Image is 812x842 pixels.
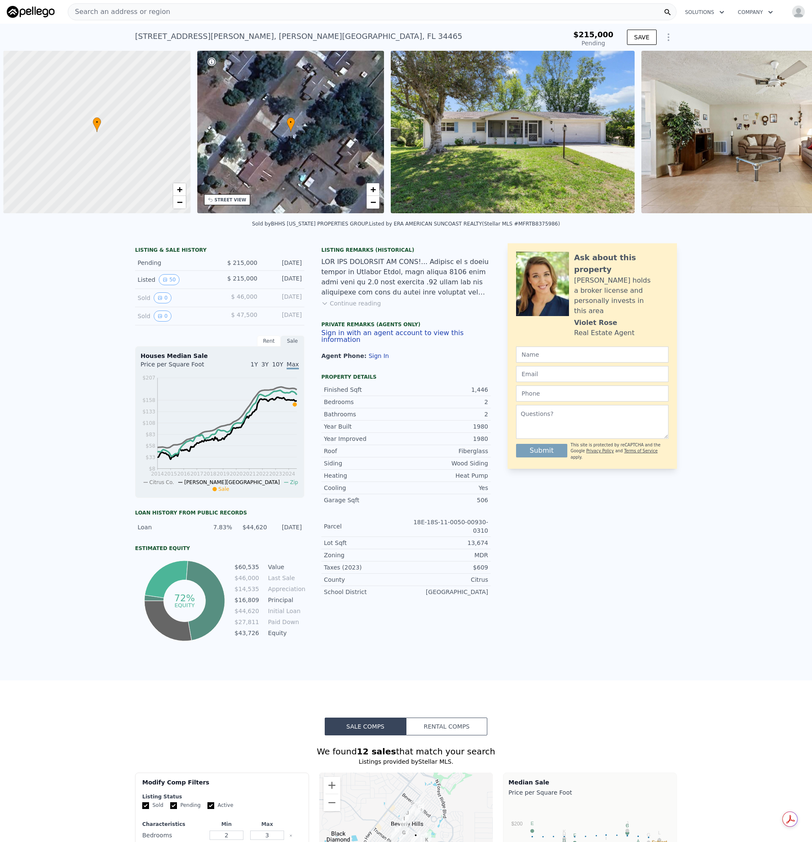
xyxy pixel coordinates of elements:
tspan: $158 [142,397,155,403]
text: F [573,833,576,838]
td: $60,535 [234,562,260,572]
button: Clear [289,834,293,837]
input: Sold [142,802,149,809]
div: Modify Comp Filters [142,778,302,793]
a: Zoom out [367,196,379,209]
div: 216 S Fillmore St [391,825,400,840]
div: Listing Status [142,793,302,800]
div: Heat Pump [406,471,488,480]
div: $44,620 [237,523,267,531]
tspan: $8 [149,466,155,472]
button: Sale Comps [325,718,406,735]
input: Active [207,802,214,809]
div: Property details [321,374,491,380]
tspan: 2021 [243,471,256,477]
div: Listed [138,274,213,285]
div: Listed by ERA AMERICAN SUNCOAST REALTY (Stellar MLS #MFRTB8375986) [369,221,560,227]
div: Ask about this property [574,252,668,275]
img: Pellego [7,6,55,18]
div: Sold [138,292,213,303]
div: Cooling [324,484,406,492]
button: Company [731,5,780,20]
text: K [563,829,566,834]
div: Real Estate Agent [574,328,635,338]
span: $ 47,500 [231,311,257,318]
text: I [605,836,607,841]
td: Paid Down [266,617,304,627]
div: 24 S Lee St [415,803,424,817]
span: − [370,197,376,207]
text: L [658,830,660,835]
div: Roof [324,447,406,455]
td: Equity [266,628,304,638]
span: 3Y [261,361,268,368]
div: Median Sale [508,778,671,787]
div: [DATE] [272,523,302,531]
span: • [287,118,295,126]
div: This site is protected by reCAPTCHA and the Google and apply. [571,442,668,460]
span: Citrus Co. [149,479,174,485]
div: Sold [138,311,213,322]
div: • [287,117,295,132]
tspan: $83 [146,432,155,438]
div: Bedrooms [142,829,204,841]
text: J [626,820,629,825]
div: Zoning [324,551,406,559]
span: + [177,184,182,195]
span: Agent Phone: [321,352,369,359]
tspan: equity [174,602,195,608]
span: Zip [290,479,298,485]
td: $16,809 [234,595,260,605]
div: Price per Square Foot [508,787,671,798]
a: Terms of Service [624,449,657,453]
div: Private Remarks (Agents Only) [321,321,491,330]
text: C [626,823,629,828]
div: Siding [324,459,406,468]
div: Violet Rose [574,318,617,328]
div: Listing Remarks (Historical) [321,247,491,253]
td: Principal [266,595,304,605]
tspan: $133 [142,409,155,415]
div: [GEOGRAPHIC_DATA] [406,588,488,596]
label: Active [207,802,233,809]
div: School District [324,588,406,596]
button: SAVE [627,30,657,45]
div: 1,446 [406,385,488,394]
div: 506 [406,496,488,504]
tspan: $33 [146,454,155,460]
button: Show Options [660,29,677,46]
td: Last Sale [266,573,304,583]
tspan: 2019 [217,471,230,477]
div: Rent [257,336,281,347]
div: 1980 [406,435,488,443]
tspan: 2015 [164,471,177,477]
div: County [324,575,406,584]
a: Zoom in [173,183,186,196]
div: [DATE] [264,292,302,303]
text: H [563,832,566,837]
div: Taxes (2023) [324,563,406,572]
span: $ 215,000 [227,259,257,266]
div: Listings provided by Stellar MLS . [135,757,677,766]
text: E [530,821,533,826]
tspan: 2017 [191,471,204,477]
button: View historical data [154,292,171,303]
td: Value [266,562,304,572]
div: Houses Median Sale [141,352,299,360]
strong: 12 sales [357,746,396,757]
div: Price per Square Foot [141,360,220,374]
div: Sold by BHHS [US_STATE] PROPERTIES GROUP . [252,221,369,227]
div: 18E-18S-11-0050-00930-0310 [406,518,488,535]
div: Fiberglass [406,447,488,455]
div: Lot Sqft [324,539,406,547]
tspan: 2018 [204,471,217,477]
div: Estimated Equity [135,545,304,552]
button: Solutions [678,5,731,20]
div: LOR IPS DOLORSIT AM CONS!... Adipisc el s doeiu tempor in Utlabor Etdol, magn aliqua 8106 enim ad... [321,257,491,297]
tspan: 2024 [282,471,296,477]
tspan: 2014 [151,471,164,477]
div: Garage Sqft [324,496,406,504]
input: Email [516,366,668,382]
span: 1Y [251,361,258,368]
td: $44,620 [234,606,260,616]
